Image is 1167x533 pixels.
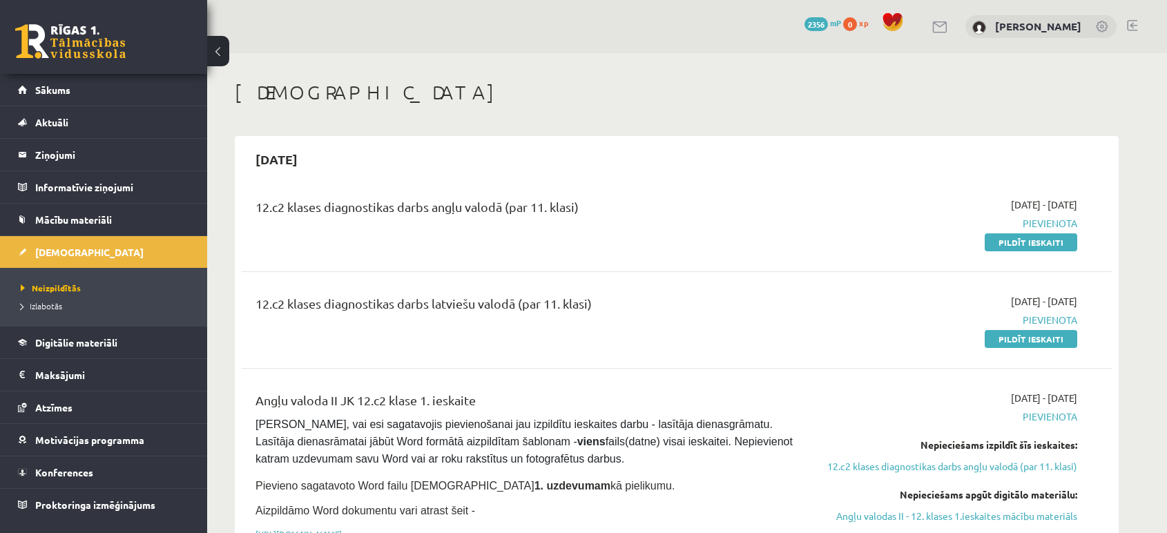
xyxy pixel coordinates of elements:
[35,246,144,258] span: [DEMOGRAPHIC_DATA]
[1011,294,1077,309] span: [DATE] - [DATE]
[35,116,68,128] span: Aktuāli
[18,139,190,171] a: Ziņojumi
[35,84,70,96] span: Sākums
[18,171,190,203] a: Informatīvie ziņojumi
[35,213,112,226] span: Mācību materiāli
[817,216,1077,231] span: Pievienota
[817,509,1077,523] a: Angļu valodas II - 12. klases 1.ieskaites mācību materiāls
[577,436,606,447] strong: viens
[817,459,1077,474] a: 12.c2 klases diagnostikas darbs angļu valodā (par 11. klasi)
[35,336,117,349] span: Digitālie materiāli
[21,300,193,312] a: Izlabotās
[255,391,796,416] div: Angļu valoda II JK 12.c2 klase 1. ieskaite
[972,21,986,35] img: Jekaterina Zeļeņina
[18,456,190,488] a: Konferences
[985,330,1077,348] a: Pildīt ieskaiti
[843,17,857,31] span: 0
[15,24,126,59] a: Rīgas 1. Tālmācības vidusskola
[35,434,144,446] span: Motivācijas programma
[255,505,475,516] span: Aizpildāmo Word dokumentu vari atrast šeit -
[242,143,311,175] h2: [DATE]
[18,489,190,521] a: Proktoringa izmēģinājums
[1011,391,1077,405] span: [DATE] - [DATE]
[817,487,1077,502] div: Nepieciešams apgūt digitālo materiālu:
[18,236,190,268] a: [DEMOGRAPHIC_DATA]
[995,19,1081,33] a: [PERSON_NAME]
[235,81,1119,104] h1: [DEMOGRAPHIC_DATA]
[817,409,1077,424] span: Pievienota
[18,106,190,138] a: Aktuāli
[859,17,868,28] span: xp
[817,438,1077,452] div: Nepieciešams izpildīt šīs ieskaites:
[830,17,841,28] span: mP
[843,17,875,28] a: 0 xp
[804,17,841,28] a: 2356 mP
[21,282,81,293] span: Neizpildītās
[985,233,1077,251] a: Pildīt ieskaiti
[35,139,190,171] legend: Ziņojumi
[18,424,190,456] a: Motivācijas programma
[35,171,190,203] legend: Informatīvie ziņojumi
[35,359,190,391] legend: Maksājumi
[255,480,675,492] span: Pievieno sagatavoto Word failu [DEMOGRAPHIC_DATA] kā pielikumu.
[817,313,1077,327] span: Pievienota
[35,401,73,414] span: Atzīmes
[18,74,190,106] a: Sākums
[255,294,796,320] div: 12.c2 klases diagnostikas darbs latviešu valodā (par 11. klasi)
[18,391,190,423] a: Atzīmes
[1011,197,1077,212] span: [DATE] - [DATE]
[18,204,190,235] a: Mācību materiāli
[21,300,62,311] span: Izlabotās
[35,466,93,478] span: Konferences
[255,197,796,223] div: 12.c2 klases diagnostikas darbs angļu valodā (par 11. klasi)
[18,327,190,358] a: Digitālie materiāli
[255,418,795,465] span: [PERSON_NAME], vai esi sagatavojis pievienošanai jau izpildītu ieskaites darbu - lasītāja dienasg...
[534,480,610,492] strong: 1. uzdevumam
[804,17,828,31] span: 2356
[21,282,193,294] a: Neizpildītās
[35,498,155,511] span: Proktoringa izmēģinājums
[18,359,190,391] a: Maksājumi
